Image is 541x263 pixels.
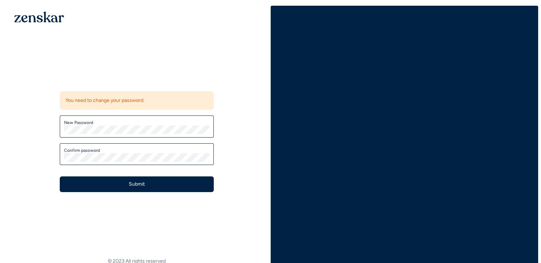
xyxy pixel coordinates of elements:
[64,148,209,153] label: Confirm password
[64,120,209,125] label: New Password
[14,11,64,22] img: 1OGAJ2xQqyY4LXKgY66KYq0eOWRCkrZdAb3gUhuVAqdWPZE9SRJmCz+oDMSn4zDLXe31Ii730ItAGKgCKgCCgCikA4Av8PJUP...
[60,176,214,192] button: Submit
[60,91,214,110] div: You need to change your password.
